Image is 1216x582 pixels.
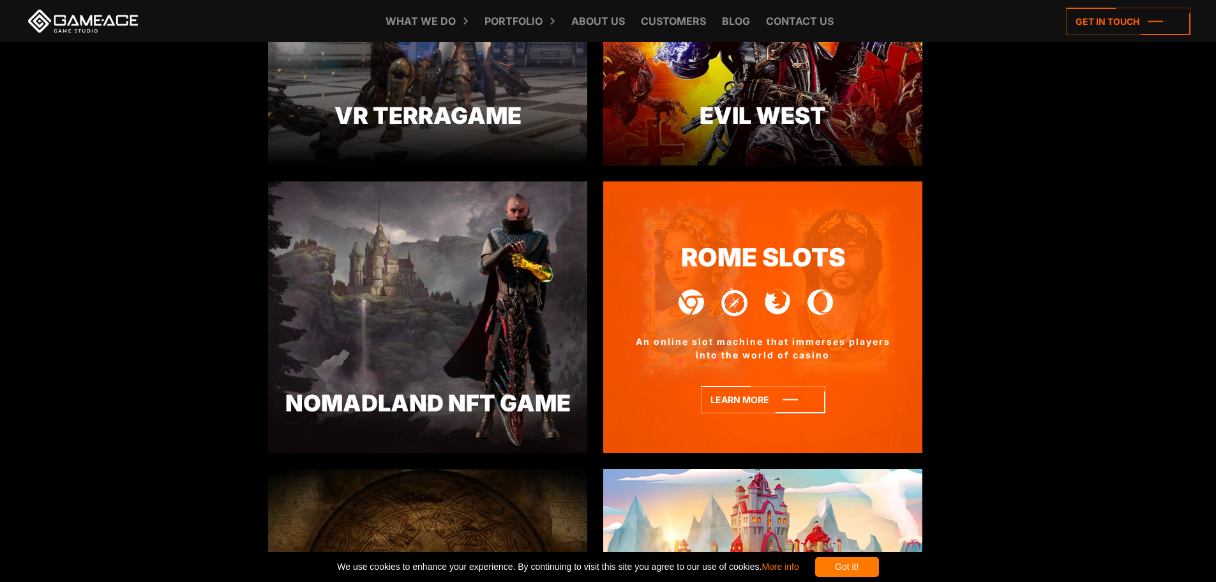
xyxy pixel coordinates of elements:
img: nomadland list [268,181,587,453]
a: More info [762,562,799,572]
div: Evil West [603,98,922,133]
a: Rome Slots [603,239,922,277]
span: We use cookies to enhance your experience. By continuing to visit this site you agree to our use ... [337,557,799,577]
img: Opera [807,289,833,315]
img: Safari [721,288,747,316]
a: Get in touch [1066,8,1190,35]
div: VR Terragame [268,98,587,133]
a: Learn more [701,386,825,413]
img: Firefox [765,289,790,314]
div: An online slot machine that immerses players into the world of casino [603,335,922,362]
div: Nomadland NFT Game [268,386,587,420]
div: Got it! [815,557,879,577]
img: Chrome [679,289,704,315]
